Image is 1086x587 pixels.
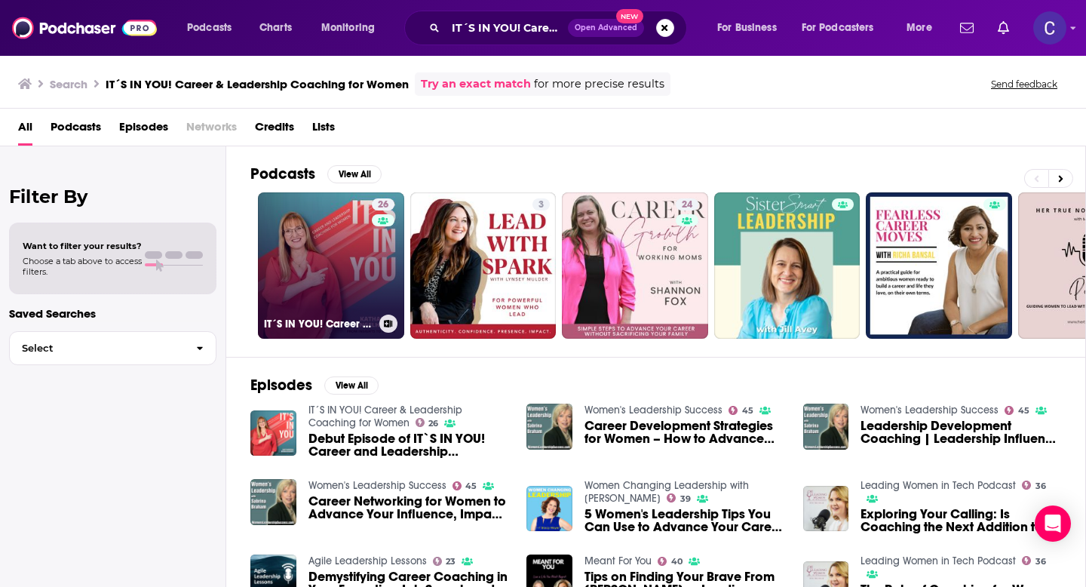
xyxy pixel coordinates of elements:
input: Search podcasts, credits, & more... [446,16,568,40]
a: Debut Episode of IT`S IN YOU! Career and Leadership Coaching for Women [308,432,509,458]
span: 23 [446,558,456,565]
a: IT´S IN YOU! Career & Leadership Coaching for Women [308,404,462,429]
button: View All [324,376,379,395]
span: 36 [1035,483,1046,490]
img: Podchaser - Follow, Share and Rate Podcasts [12,14,157,42]
div: Search podcasts, credits, & more... [419,11,701,45]
a: Career Networking for Women to Advance Your Influence, Impact and Income | Susan RoAne & Sabrina ... [308,495,509,521]
h3: Search [50,77,87,91]
span: 40 [671,558,683,565]
img: Debut Episode of IT`S IN YOU! Career and Leadership Coaching for Women [250,410,296,456]
img: Career Development Strategies for Women – How to Advance Your Confidence, Career & Income with Sa... [526,404,572,450]
a: 24 [562,192,708,339]
span: for more precise results [534,75,664,93]
span: Leadership Development Coaching | Leadership Influence | [PERSON_NAME] MA MFT PCC | Women’s Leade... [861,420,1061,445]
a: Show notifications dropdown [954,15,980,41]
img: 5 Women's Leadership Tips You Can Use to Advance Your Career Right Now [526,486,572,532]
h3: IT´S IN YOU! Career & Leadership Coaching for Women [264,318,373,330]
span: 26 [378,198,388,213]
a: Credits [255,115,294,146]
span: 24 [682,198,692,213]
img: User Profile [1033,11,1066,45]
a: 45 [729,406,753,415]
img: Leadership Development Coaching | Leadership Influence | Sabrina Braham MA MFT PCC | Women’s Lead... [803,404,849,450]
a: Women's Leadership Success [308,479,446,492]
span: 45 [742,407,753,414]
a: 26 [416,418,439,427]
h2: Filter By [9,186,216,207]
span: 39 [680,496,691,502]
button: open menu [176,16,251,40]
span: 3 [538,198,544,213]
button: Select [9,331,216,365]
a: All [18,115,32,146]
span: 45 [465,483,477,490]
a: Leadership Development Coaching | Leadership Influence | Sabrina Braham MA MFT PCC | Women’s Lead... [861,420,1061,445]
button: open menu [896,16,951,40]
a: Lists [312,115,335,146]
button: open menu [792,16,896,40]
a: 26 [372,198,394,211]
a: Women's Leadership Success [584,404,722,416]
a: Women's Leadership Success [861,404,999,416]
a: EpisodesView All [250,376,379,395]
img: Exploring Your Calling: Is Coaching the Next Addition to Your Leadership Career? [803,486,849,532]
a: Leading Women in Tech Podcast [861,479,1016,492]
button: Open AdvancedNew [568,19,644,37]
span: For Podcasters [802,17,874,38]
a: Show notifications dropdown [992,15,1015,41]
a: 3 [410,192,557,339]
a: 39 [667,493,691,502]
a: Exploring Your Calling: Is Coaching the Next Addition to Your Leadership Career? [861,508,1061,533]
button: Send feedback [986,78,1062,91]
a: Charts [250,16,301,40]
span: For Business [717,17,777,38]
a: Try an exact match [421,75,531,93]
button: Show profile menu [1033,11,1066,45]
button: open menu [311,16,394,40]
a: Women Changing Leadership with Stacy Mayer [584,479,749,505]
span: Want to filter your results? [23,241,142,251]
div: Open Intercom Messenger [1035,506,1071,542]
span: Charts [259,17,292,38]
a: 26IT´S IN YOU! Career & Leadership Coaching for Women [258,192,404,339]
a: Episodes [119,115,168,146]
img: Career Networking for Women to Advance Your Influence, Impact and Income | Susan RoAne & Sabrina ... [250,479,296,525]
span: Select [10,343,184,353]
h3: IT´S IN YOU! Career & Leadership Coaching for Women [106,77,409,91]
a: 23 [433,557,456,566]
span: Monitoring [321,17,375,38]
span: Podcasts [187,17,232,38]
a: 45 [1005,406,1029,415]
a: Meant For You [584,555,652,567]
a: 5 Women's Leadership Tips You Can Use to Advance Your Career Right Now [584,508,785,533]
span: Logged in as publicityxxtina [1033,11,1066,45]
a: 3 [532,198,550,211]
span: More [907,17,932,38]
a: 24 [676,198,698,211]
span: Career Development Strategies for Women – How to Advance Your Confidence, Career & Income with [P... [584,420,785,445]
a: 36 [1022,481,1046,490]
a: Career Development Strategies for Women – How to Advance Your Confidence, Career & Income with Sa... [584,420,785,445]
a: 36 [1022,556,1046,565]
a: 40 [658,557,683,566]
span: Career Networking for Women to Advance Your Influence, Impact and Income | [PERSON_NAME] & [PERSO... [308,495,509,521]
button: open menu [707,16,796,40]
span: 36 [1035,558,1046,565]
a: 45 [452,481,477,490]
h2: Podcasts [250,164,315,183]
span: Podcasts [51,115,101,146]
